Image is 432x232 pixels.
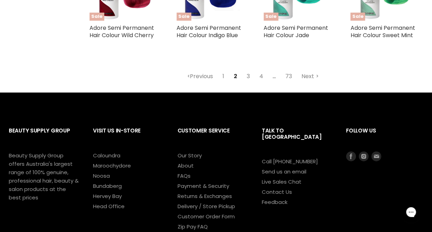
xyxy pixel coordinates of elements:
[262,122,332,157] h2: Talk to [GEOGRAPHIC_DATA]
[177,223,207,230] a: Zip Pay FAQ
[9,122,79,151] h2: Beauty Supply Group
[397,199,425,225] iframe: Gorgias live chat messenger
[177,172,190,179] a: FAQs
[262,198,287,206] a: Feedback
[93,122,163,151] h2: Visit Us In-Store
[262,168,306,175] a: Send us an email
[9,151,79,202] p: Beauty Supply Group offers Australia's largest range of 100% genuine, professional hair, beauty &...
[219,70,228,83] a: 1
[264,24,328,39] a: Adore Semi Permanent Hair Colour Jade
[177,213,234,220] a: Customer Order Form
[177,192,232,200] a: Returns & Exchanges
[183,70,217,83] a: Previous
[93,162,131,169] a: Maroochydore
[298,70,323,83] a: Next
[177,152,201,159] a: Our Story
[89,13,104,21] span: Sale
[177,13,191,21] span: Sale
[177,182,229,190] a: Payment & Security
[93,192,122,200] a: Hervey Bay
[262,178,301,185] a: Live Sales Chat
[281,70,296,83] a: 73
[93,172,110,179] a: Noosa
[177,24,241,39] a: Adore Semi Permanent Hair Colour Indigo Blue
[93,203,125,210] a: Head Office
[262,188,292,196] a: Contact Us
[177,203,235,210] a: Delivery / Store Pickup
[93,152,120,159] a: Caloundra
[269,70,280,83] span: ...
[346,122,423,151] h2: Follow us
[93,182,122,190] a: Bundaberg
[255,70,267,83] a: 4
[264,13,278,21] span: Sale
[177,162,193,169] a: About
[350,13,365,21] span: Sale
[177,122,247,151] h2: Customer Service
[262,158,318,165] a: Call [PHONE_NUMBER]
[89,24,154,39] a: Adore Semi Permanent Hair Colour Wild Cherry
[350,24,415,39] a: Adore Semi Permanent Hair Colour Sweet Mint
[243,70,254,83] a: 3
[230,70,241,83] span: 2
